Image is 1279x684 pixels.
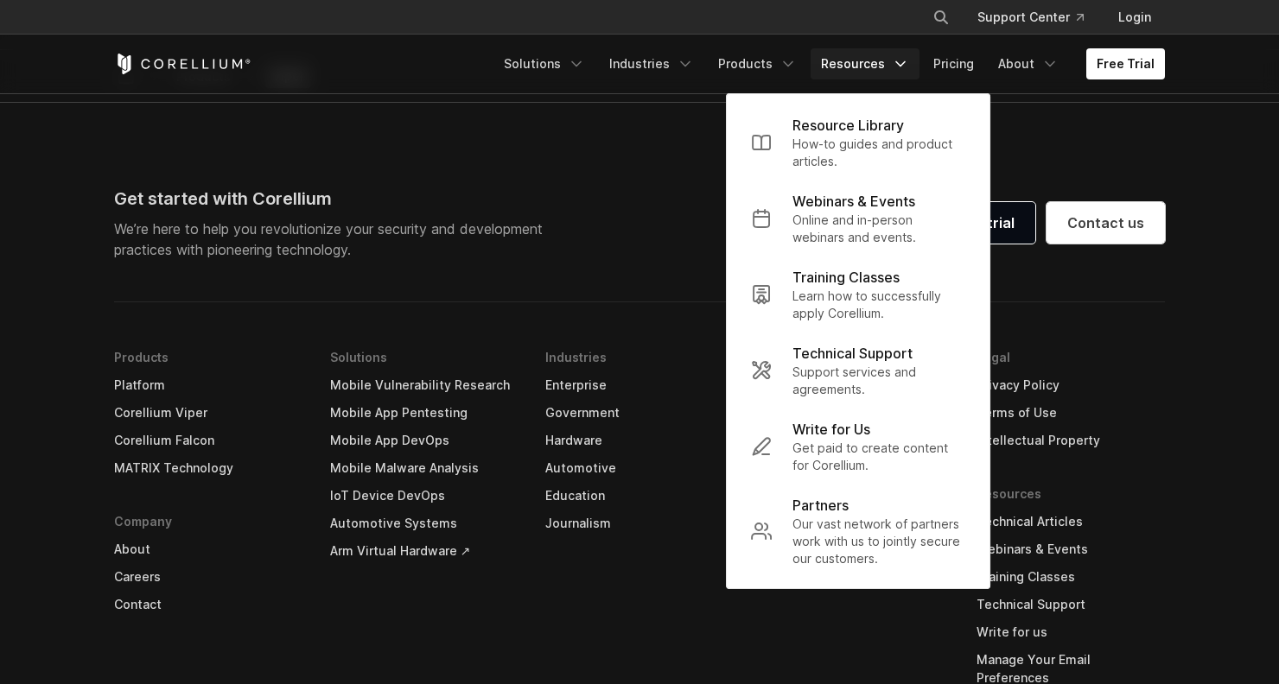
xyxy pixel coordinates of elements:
[792,440,965,474] p: Get paid to create content for Corellium.
[792,364,965,398] p: Support services and agreements.
[330,537,519,565] a: Arm Virtual Hardware ↗
[811,48,919,79] a: Resources
[114,399,302,427] a: Corellium Viper
[330,399,519,427] a: Mobile App Pentesting
[977,371,1165,399] a: Privacy Policy
[114,218,557,260] p: We’re here to help you revolutionize your security and development practices with pioneering tech...
[977,535,1165,563] a: Webinars & Events
[977,563,1165,591] a: Training Classes
[737,408,979,484] a: Write for Us Get paid to create content for Corellium.
[114,454,302,482] a: MATRIX Technology
[493,48,1165,79] div: Navigation Menu
[114,371,302,399] a: Platform
[114,427,302,454] a: Corellium Falcon
[330,454,519,482] a: Mobile Malware Analysis
[330,482,519,510] a: IoT Device DevOps
[912,2,1165,33] div: Navigation Menu
[114,186,557,212] div: Get started with Corellium
[545,510,734,537] a: Journalism
[977,618,1165,646] a: Write for us
[599,48,704,79] a: Industries
[977,399,1165,427] a: Terms of Use
[545,399,734,427] a: Government
[493,48,595,79] a: Solutions
[330,427,519,454] a: Mobile App DevOps
[792,191,915,212] p: Webinars & Events
[708,48,807,79] a: Products
[114,54,251,74] a: Corellium Home
[792,136,965,170] p: How-to guides and product articles.
[923,48,984,79] a: Pricing
[792,495,849,516] p: Partners
[964,2,1098,33] a: Support Center
[792,267,900,288] p: Training Classes
[330,510,519,537] a: Automotive Systems
[977,591,1165,618] a: Technical Support
[737,104,979,180] a: Resource Library How-to guides and product articles.
[1047,202,1165,244] a: Contact us
[737,180,979,256] a: Webinars & Events Online and in-person webinars and events.
[737,484,979,578] a: Partners Our vast network of partners work with us to jointly secure our customers.
[114,563,302,591] a: Careers
[792,212,965,246] p: Online and in-person webinars and events.
[792,343,913,364] p: Technical Support
[737,332,979,408] a: Technical Support Support services and agreements.
[545,427,734,454] a: Hardware
[1086,48,1165,79] a: Free Trial
[1104,2,1165,33] a: Login
[114,591,302,618] a: Contact
[545,371,734,399] a: Enterprise
[114,535,302,563] a: About
[977,427,1165,454] a: Intellectual Property
[988,48,1069,79] a: About
[545,454,734,482] a: Automotive
[792,516,965,567] p: Our vast network of partners work with us to jointly secure our customers.
[792,115,904,136] p: Resource Library
[737,256,979,332] a: Training Classes Learn how to successfully apply Corellium.
[792,288,965,322] p: Learn how to successfully apply Corellium.
[977,508,1165,535] a: Technical Articles
[330,371,519,399] a: Mobile Vulnerability Research
[792,419,870,440] p: Write for Us
[545,482,734,510] a: Education
[926,2,957,33] button: Search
